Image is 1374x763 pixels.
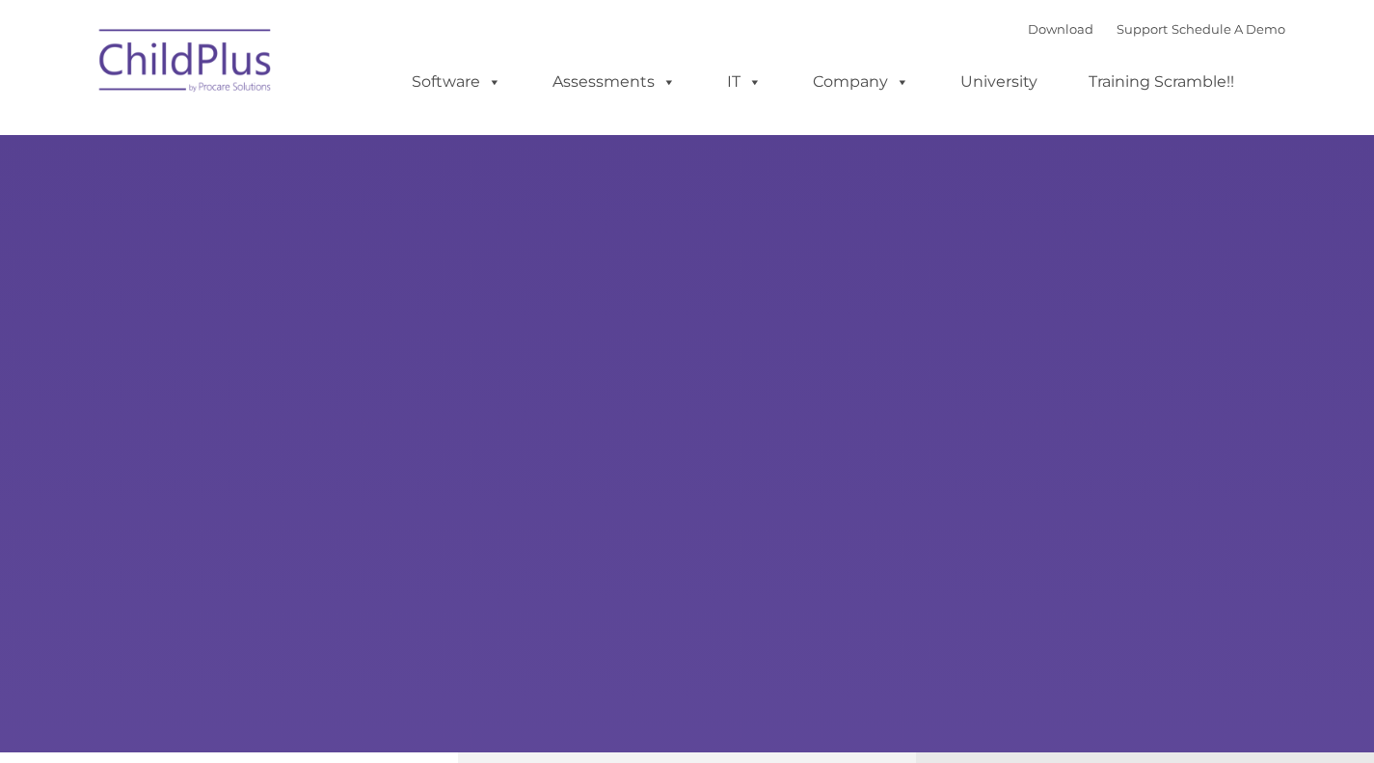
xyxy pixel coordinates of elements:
[941,63,1057,101] a: University
[533,63,695,101] a: Assessments
[1028,21,1285,37] font: |
[1028,21,1093,37] a: Download
[90,15,283,112] img: ChildPlus by Procare Solutions
[794,63,929,101] a: Company
[1069,63,1253,101] a: Training Scramble!!
[1172,21,1285,37] a: Schedule A Demo
[708,63,781,101] a: IT
[1117,21,1168,37] a: Support
[392,63,521,101] a: Software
